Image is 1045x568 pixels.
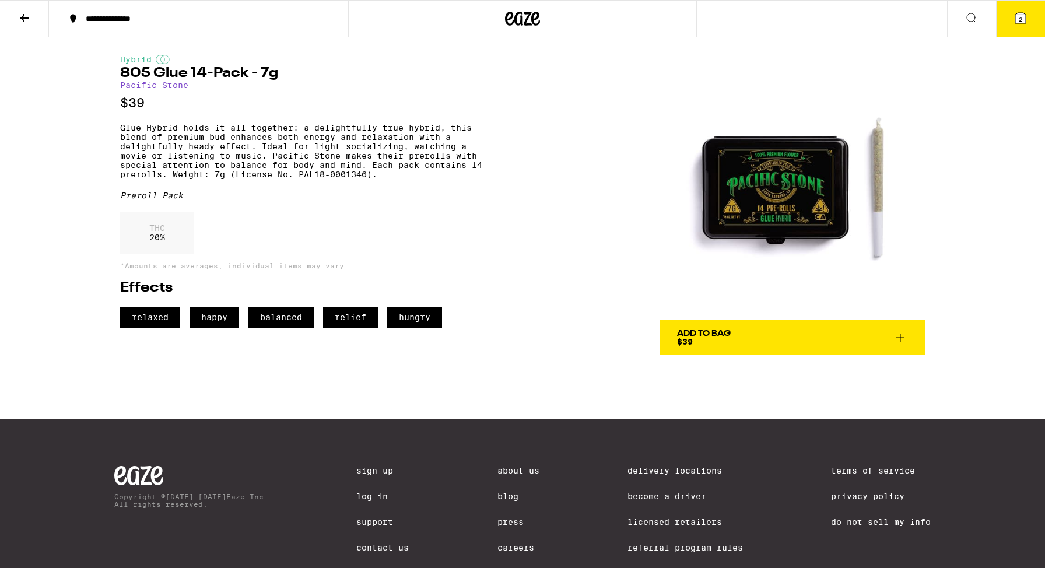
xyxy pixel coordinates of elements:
a: Referral Program Rules [627,543,743,552]
a: Blog [497,492,539,501]
a: Contact Us [356,543,409,552]
a: Licensed Retailers [627,517,743,527]
span: $39 [677,337,693,346]
span: relief [323,307,378,328]
h1: 805 Glue 14-Pack - 7g [120,66,482,80]
h2: Effects [120,281,482,295]
div: Preroll Pack [120,191,482,200]
img: hybridColor.svg [156,55,170,64]
p: $39 [120,96,482,110]
a: Support [356,517,409,527]
a: Terms of Service [831,466,931,475]
a: About Us [497,466,539,475]
img: Pacific Stone - 805 Glue 14-Pack - 7g [660,55,925,320]
span: hungry [387,307,442,328]
span: happy [190,307,239,328]
a: Privacy Policy [831,492,931,501]
button: 2 [996,1,1045,37]
p: Glue Hybrid holds it all together: a delightfully true hybrid, this blend of premium bud enhances... [120,123,482,179]
span: 2 [1019,16,1022,23]
a: Careers [497,543,539,552]
span: balanced [248,307,314,328]
p: THC [149,223,165,233]
span: relaxed [120,307,180,328]
a: Log In [356,492,409,501]
div: Add To Bag [677,329,731,338]
a: Delivery Locations [627,466,743,475]
div: 20 % [120,212,194,254]
a: Pacific Stone [120,80,188,90]
p: Copyright © [DATE]-[DATE] Eaze Inc. All rights reserved. [114,493,268,508]
a: Sign Up [356,466,409,475]
button: Add To Bag$39 [660,320,925,355]
a: Become a Driver [627,492,743,501]
a: Press [497,517,539,527]
p: *Amounts are averages, individual items may vary. [120,262,482,269]
a: Do Not Sell My Info [831,517,931,527]
div: Hybrid [120,55,482,64]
